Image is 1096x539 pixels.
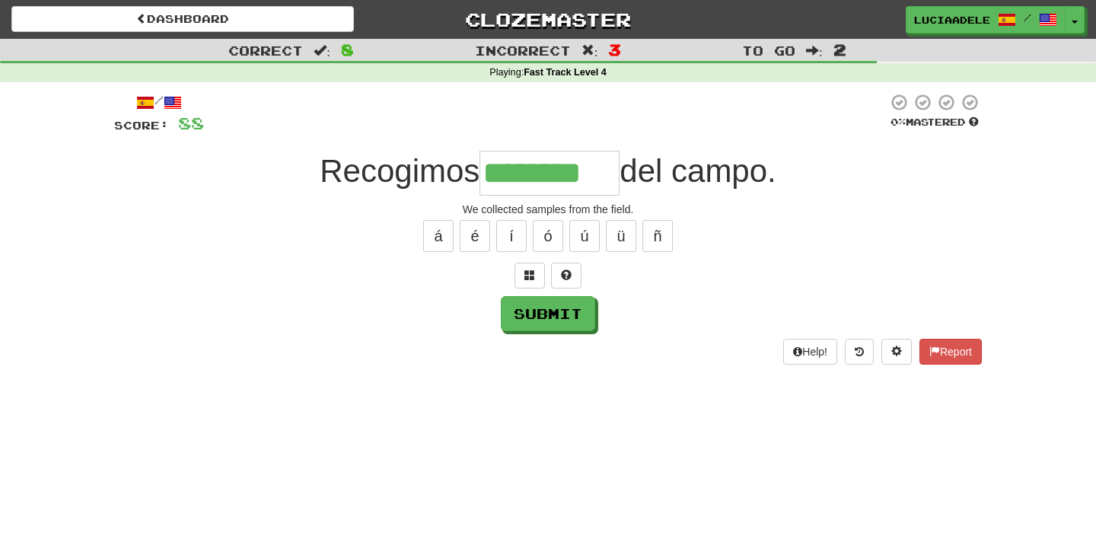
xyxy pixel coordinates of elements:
button: Help! [783,339,837,365]
button: Submit [501,296,595,331]
span: Incorrect [475,43,571,58]
span: 0 % [890,116,906,128]
span: To go [742,43,795,58]
strong: Fast Track Level 4 [524,67,607,78]
div: Mastered [887,116,982,129]
button: é [460,220,490,252]
button: ñ [642,220,673,252]
div: / [114,93,204,112]
a: Dashboard [11,6,354,32]
button: Round history (alt+y) [845,339,874,365]
a: Clozemaster [377,6,719,33]
button: Switch sentence to multiple choice alt+p [515,263,545,289]
a: Luciaadele / [906,6,1066,33]
span: : [581,44,598,57]
button: Single letter hint - you only get 1 per sentence and score half the points! alt+h [551,263,581,289]
span: Score: [114,119,169,132]
span: Correct [228,43,303,58]
button: ü [606,220,636,252]
button: í [496,220,527,252]
span: : [806,44,823,57]
span: Recogimos [320,153,479,189]
button: á [423,220,454,252]
span: 3 [608,40,621,59]
span: del campo. [620,153,776,189]
span: / [1024,12,1031,23]
button: Report [919,339,982,365]
div: We collected samples from the field. [114,202,982,217]
span: Luciaadele [914,13,990,27]
span: 2 [833,40,846,59]
button: ú [569,220,600,252]
span: 88 [178,113,204,132]
span: 8 [341,40,354,59]
span: : [314,44,330,57]
button: ó [533,220,563,252]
